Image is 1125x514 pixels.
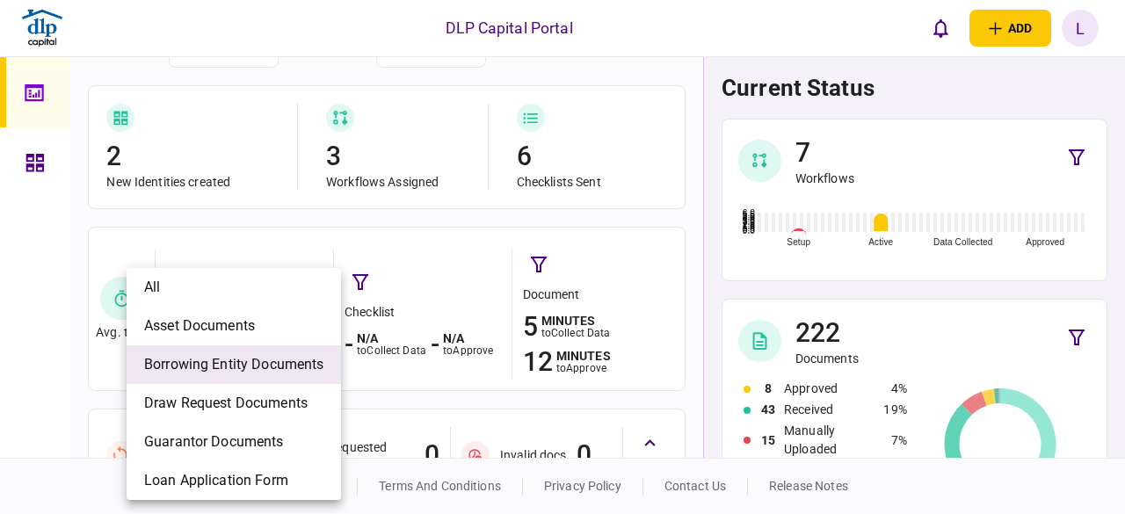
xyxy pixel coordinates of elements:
[144,354,323,375] span: Borrowing Entity Documents
[144,393,308,414] span: Draw Request Documents
[144,315,255,337] span: Asset Documents
[144,277,160,298] span: All
[144,431,284,452] span: Guarantor Documents
[144,470,288,491] span: Loan Application Form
